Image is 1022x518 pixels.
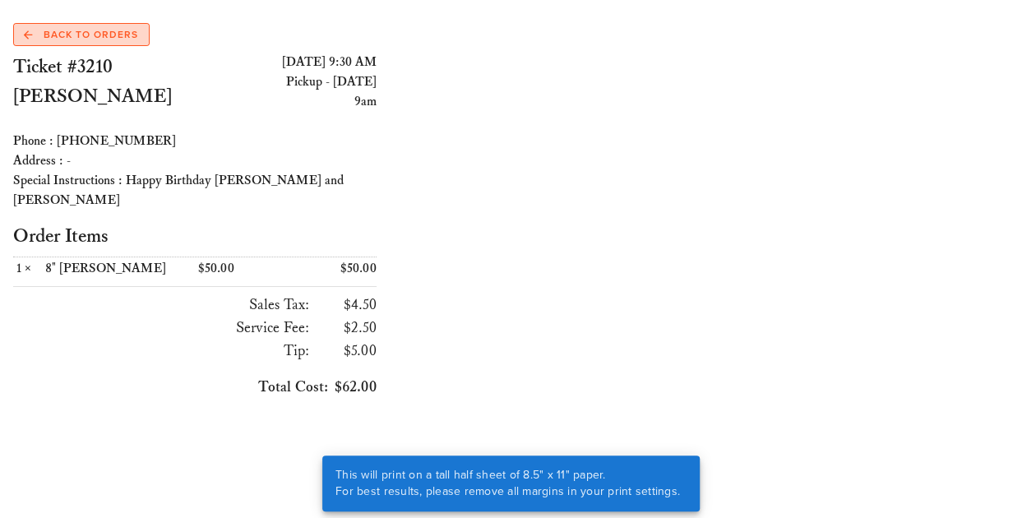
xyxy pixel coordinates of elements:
span: 1 [13,261,25,276]
div: 9am [195,92,377,112]
h2: Order Items [13,224,377,250]
div: $50.00 [286,257,377,280]
div: [DATE] 9:30 AM [195,53,377,72]
div: Address : - [13,151,377,171]
h3: Sales Tax: [13,294,309,317]
a: Back to Orders [13,23,150,46]
div: $50.00 [195,257,286,280]
div: Phone : [PHONE_NUMBER] [13,132,377,151]
h3: $4.50 [316,294,377,317]
div: Pickup - [DATE] [195,72,377,92]
div: × [13,261,45,276]
div: This will print on a tall half sheet of 8.5" x 11" paper. For best results, please remove all mar... [322,456,693,511]
h2: Ticket #3210 [13,53,195,82]
h3: $62.00 [13,376,377,399]
h3: Tip: [13,340,309,363]
div: 8" [PERSON_NAME] [45,261,192,276]
h2: [PERSON_NAME] [13,82,195,112]
h3: $2.50 [316,317,377,340]
span: Back to Orders [24,27,138,42]
div: Special Instructions : Happy Birthday [PERSON_NAME] and [PERSON_NAME] [13,171,377,210]
span: Total Cost: [258,378,328,396]
h3: Service Fee: [13,317,309,340]
h3: $5.00 [316,340,377,363]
